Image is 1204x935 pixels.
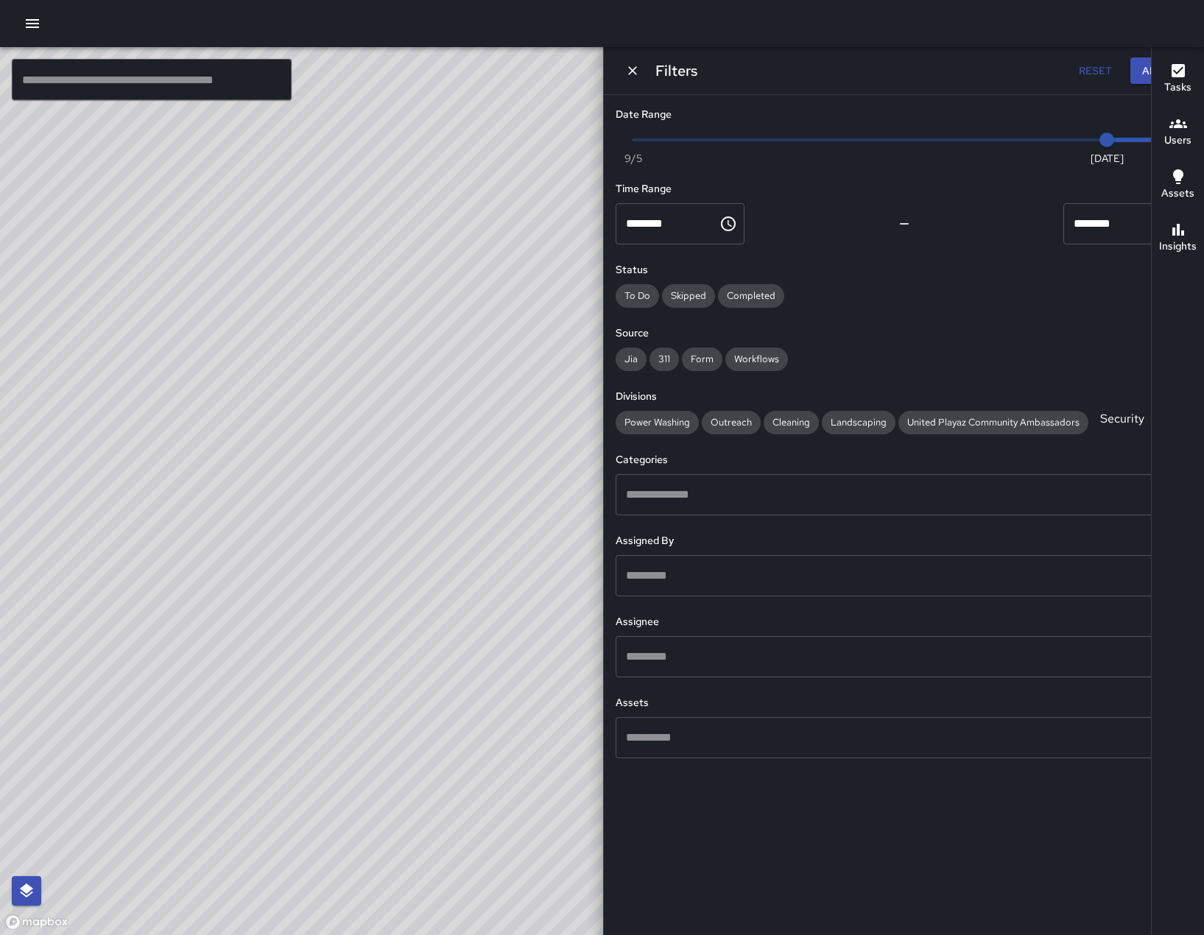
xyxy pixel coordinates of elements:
[1091,151,1124,166] span: [DATE]
[616,416,699,428] span: Power Washing
[1091,411,1153,426] span: Security
[718,289,784,302] span: Completed
[616,107,1192,123] h6: Date Range
[616,533,1192,549] h6: Assigned By
[725,347,788,371] div: Workflows
[624,151,642,166] span: 9/5
[898,411,1088,434] div: United Playaz Community Ambassadors
[616,284,659,308] div: To Do
[662,289,715,302] span: Skipped
[822,416,895,428] span: Landscaping
[616,353,647,365] span: Jia
[1130,57,1186,85] button: Apply
[662,284,715,308] div: Skipped
[764,416,819,428] span: Cleaning
[1164,80,1191,96] h6: Tasks
[616,289,659,302] span: To Do
[616,325,1192,342] h6: Source
[1071,57,1119,85] button: Reset
[616,347,647,371] div: Jia
[1152,53,1204,106] button: Tasks
[718,284,784,308] div: Completed
[622,60,644,82] button: Dismiss
[616,181,1192,197] h6: Time Range
[616,262,1192,278] h6: Status
[616,614,1192,630] h6: Assignee
[616,452,1192,468] h6: Categories
[616,695,1192,711] h6: Assets
[764,411,819,434] div: Cleaning
[1091,411,1153,434] div: Security
[822,411,895,434] div: Landscaping
[649,347,679,371] div: 311
[1164,133,1191,149] h6: Users
[898,416,1088,428] span: United Playaz Community Ambassadors
[682,347,722,371] div: Form
[616,411,699,434] div: Power Washing
[702,416,761,428] span: Outreach
[1152,106,1204,159] button: Users
[682,353,722,365] span: Form
[725,353,788,365] span: Workflows
[655,59,697,82] h6: Filters
[649,353,679,365] span: 311
[1152,212,1204,265] button: Insights
[1159,239,1197,255] h6: Insights
[1161,186,1194,202] h6: Assets
[702,411,761,434] div: Outreach
[714,209,743,239] button: Choose time, selected time is 12:00 AM
[616,389,1192,405] h6: Divisions
[1152,159,1204,212] button: Assets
